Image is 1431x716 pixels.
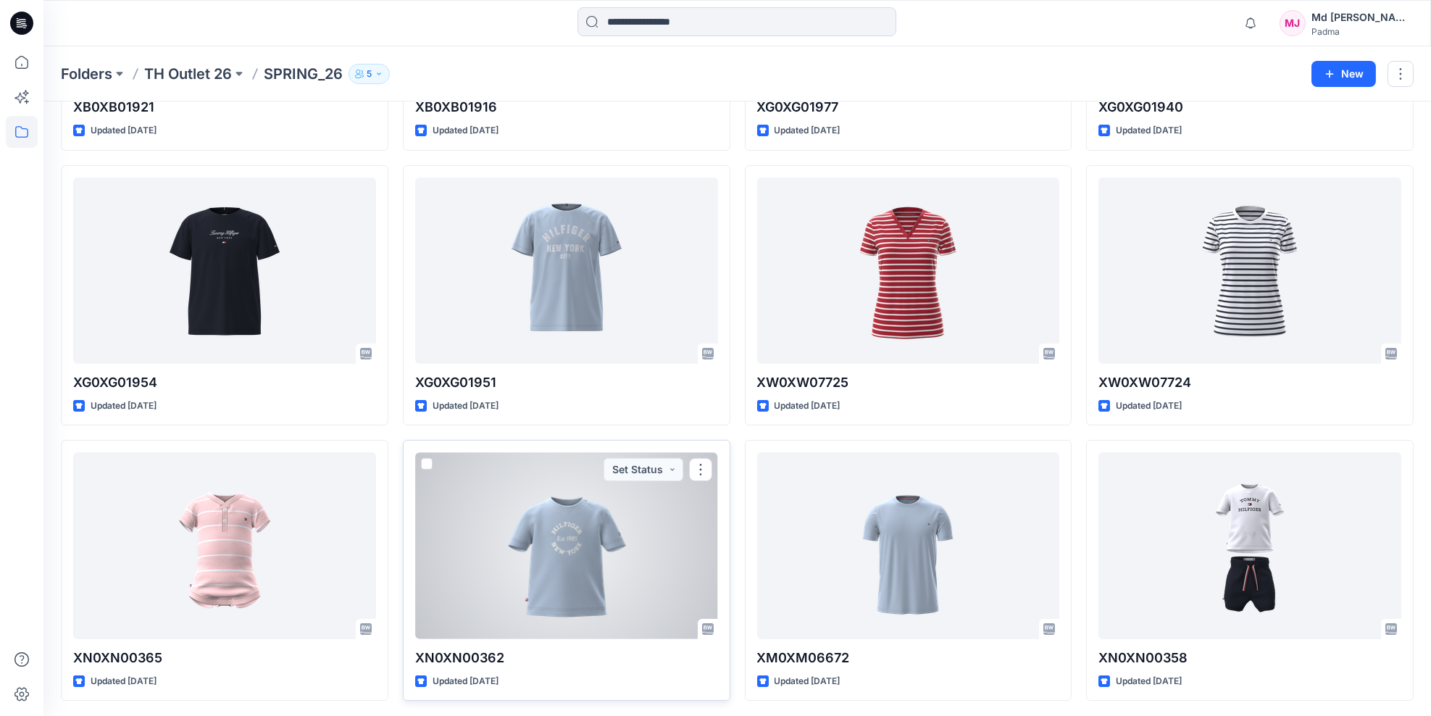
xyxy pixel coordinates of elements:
[264,64,343,84] p: SPRING_26
[367,66,372,82] p: 5
[144,64,232,84] a: TH Outlet 26
[757,648,1060,668] p: XM0XM06672
[415,97,718,117] p: XB0XB01916
[91,399,157,414] p: Updated [DATE]
[1311,26,1413,37] div: Padma
[775,123,840,138] p: Updated [DATE]
[415,178,718,364] a: XG0XG01951
[757,452,1060,638] a: XM0XM06672
[1116,674,1182,689] p: Updated [DATE]
[1116,399,1182,414] p: Updated [DATE]
[1311,61,1376,87] button: New
[1116,123,1182,138] p: Updated [DATE]
[1098,648,1401,668] p: XN0XN00358
[73,178,376,364] a: XG0XG01954
[757,178,1060,364] a: XW0XW07725
[73,372,376,393] p: XG0XG01954
[1098,97,1401,117] p: XG0XG01940
[91,123,157,138] p: Updated [DATE]
[433,674,498,689] p: Updated [DATE]
[1098,178,1401,364] a: XW0XW07724
[757,372,1060,393] p: XW0XW07725
[775,399,840,414] p: Updated [DATE]
[73,97,376,117] p: XB0XB01921
[1280,10,1306,36] div: MJ
[349,64,390,84] button: 5
[775,674,840,689] p: Updated [DATE]
[415,648,718,668] p: XN0XN00362
[1311,9,1413,26] div: Md [PERSON_NAME]
[757,97,1060,117] p: XG0XG01977
[73,452,376,638] a: XN0XN00365
[433,399,498,414] p: Updated [DATE]
[1098,452,1401,638] a: XN0XN00358
[91,674,157,689] p: Updated [DATE]
[1098,372,1401,393] p: XW0XW07724
[415,452,718,638] a: XN0XN00362
[61,64,112,84] a: Folders
[73,648,376,668] p: XN0XN00365
[433,123,498,138] p: Updated [DATE]
[415,372,718,393] p: XG0XG01951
